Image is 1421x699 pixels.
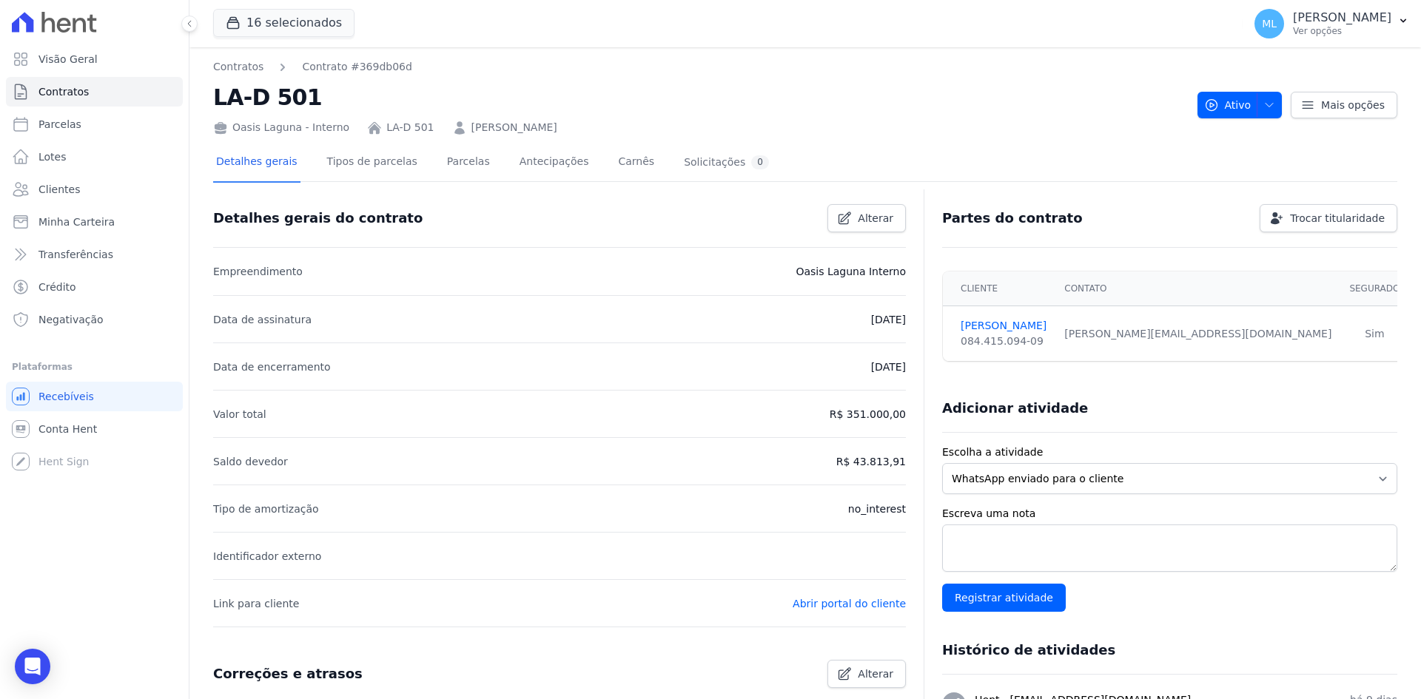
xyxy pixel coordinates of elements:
[942,445,1397,460] label: Escolha a atividade
[302,59,411,75] a: Contrato #369db06d
[213,405,266,423] p: Valor total
[848,500,906,518] p: no_interest
[751,155,769,169] div: 0
[942,641,1115,659] h3: Histórico de atividades
[942,584,1066,612] input: Registrar atividade
[12,358,177,376] div: Plataformas
[942,399,1088,417] h3: Adicionar atividade
[213,209,423,227] h3: Detalhes gerais do contrato
[213,358,331,376] p: Data de encerramento
[1291,92,1397,118] a: Mais opções
[793,598,906,609] a: Abrir portal do cliente
[38,280,76,294] span: Crédito
[38,117,81,132] span: Parcelas
[1293,10,1391,25] p: [PERSON_NAME]
[6,109,183,139] a: Parcelas
[871,358,906,376] p: [DATE]
[871,311,906,328] p: [DATE]
[6,175,183,204] a: Clientes
[1321,98,1385,112] span: Mais opções
[942,209,1083,227] h3: Partes do contrato
[858,211,893,226] span: Alterar
[38,312,104,327] span: Negativação
[213,59,412,75] nav: Breadcrumb
[681,143,772,183] a: Solicitações0
[15,649,50,684] div: Open Intercom Messenger
[324,143,420,183] a: Tipos de parcelas
[1064,326,1331,342] div: [PERSON_NAME][EMAIL_ADDRESS][DOMAIN_NAME]
[38,182,80,197] span: Clientes
[6,414,183,444] a: Conta Hent
[213,665,363,683] h3: Correções e atrasos
[471,120,557,135] a: [PERSON_NAME]
[836,453,906,470] p: R$ 43.813,91
[615,143,657,183] a: Carnês
[213,59,1186,75] nav: Breadcrumb
[1055,271,1340,306] th: Contato
[830,405,906,423] p: R$ 351.000,00
[961,334,1047,349] div: 084.415.094-09
[1262,18,1277,29] span: ML
[942,506,1397,521] label: Escreva uma nota
[1340,306,1408,362] td: Sim
[6,44,183,74] a: Visão Geral
[38,389,94,404] span: Recebíveis
[444,143,493,183] a: Parcelas
[796,263,906,280] p: Oasis Laguna Interno
[684,155,769,169] div: Solicitações
[386,120,434,135] a: LA-D 501
[213,547,321,565] p: Identificador externo
[213,500,319,518] p: Tipo de amortização
[38,84,89,99] span: Contratos
[6,207,183,237] a: Minha Carteira
[6,382,183,411] a: Recebíveis
[6,240,183,269] a: Transferências
[517,143,592,183] a: Antecipações
[38,215,115,229] span: Minha Carteira
[6,272,183,302] a: Crédito
[1243,3,1421,44] button: ML [PERSON_NAME] Ver opções
[6,305,183,334] a: Negativação
[943,271,1055,306] th: Cliente
[858,666,893,681] span: Alterar
[213,453,288,470] p: Saldo devedor
[38,422,97,436] span: Conta Hent
[6,77,183,107] a: Contratos
[213,9,355,37] button: 16 selecionados
[213,595,299,612] p: Link para cliente
[38,52,98,67] span: Visão Geral
[1260,204,1397,232] a: Trocar titularidade
[1293,25,1391,37] p: Ver opções
[213,311,312,328] p: Data de assinatura
[213,143,300,183] a: Detalhes gerais
[38,247,113,262] span: Transferências
[213,81,1186,114] h2: LA-D 501
[1290,211,1385,226] span: Trocar titularidade
[213,120,349,135] div: Oasis Laguna - Interno
[213,263,303,280] p: Empreendimento
[38,149,67,164] span: Lotes
[6,142,183,172] a: Lotes
[827,660,906,688] a: Alterar
[827,204,906,232] a: Alterar
[1340,271,1408,306] th: Segurado
[213,59,263,75] a: Contratos
[1204,92,1252,118] span: Ativo
[1197,92,1283,118] button: Ativo
[961,318,1047,334] a: [PERSON_NAME]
